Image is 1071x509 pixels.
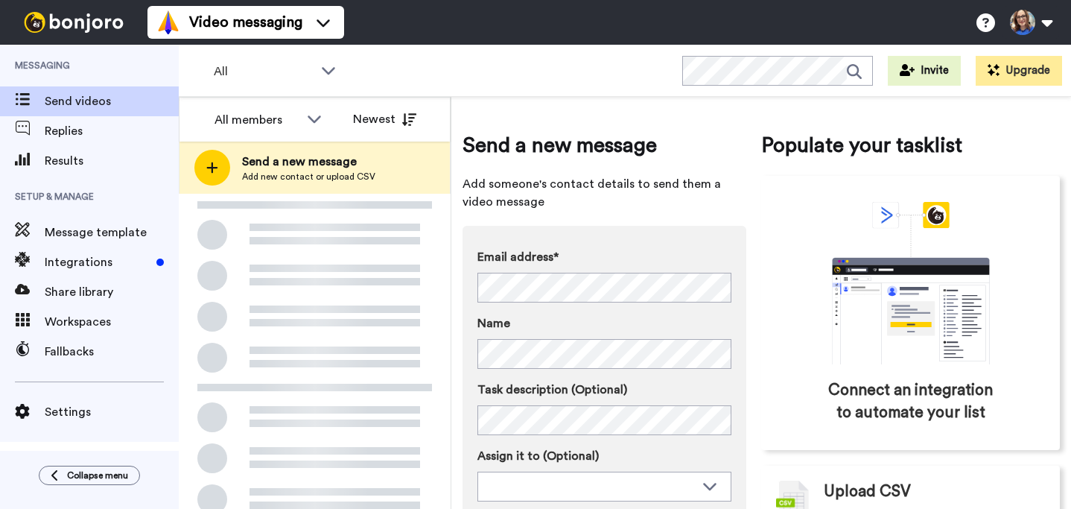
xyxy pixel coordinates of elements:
div: animation [799,202,1023,364]
span: Workspaces [45,313,179,331]
span: Connect an integration to automate your list [824,379,997,424]
span: Send a new message [242,153,375,171]
span: Video messaging [189,12,302,33]
span: Replies [45,122,179,140]
span: Upload CSV [824,481,911,503]
label: Assign it to (Optional) [477,447,731,465]
span: Add someone's contact details to send them a video message [463,175,746,211]
button: Collapse menu [39,466,140,485]
span: Populate your tasklist [761,130,1060,160]
span: Add new contact or upload CSV [242,171,375,183]
span: Integrations [45,253,150,271]
div: All members [214,111,299,129]
span: Collapse menu [67,470,128,481]
label: Task description (Optional) [477,381,731,399]
button: Newest [342,104,428,134]
span: Settings [45,403,179,421]
span: Send videos [45,92,179,110]
span: Send a new message [463,130,746,160]
img: bj-logo-header-white.svg [18,12,130,33]
button: Invite [888,56,961,86]
img: vm-color.svg [156,10,180,34]
span: Fallbacks [45,343,179,361]
button: Upgrade [976,56,1062,86]
span: Results [45,152,179,170]
span: Message template [45,224,179,241]
span: Name [477,314,510,332]
span: Share library [45,283,179,301]
span: All [214,63,314,80]
label: Email address* [477,248,731,266]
